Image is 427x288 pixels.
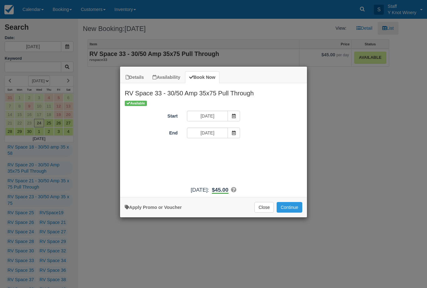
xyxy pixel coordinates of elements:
[212,187,229,194] b: $45.00
[120,83,307,194] div: Item Modal
[185,71,219,83] a: Book Now
[120,128,182,136] label: End
[120,186,307,194] div: :
[148,71,184,83] a: Availability
[191,187,208,193] span: [DATE]
[125,101,147,106] span: Available
[120,111,182,119] label: Start
[120,83,307,99] h2: RV Space 33 - 30/50 Amp 35x75 Pull Through
[122,71,148,83] a: Details
[125,205,182,210] a: Apply Voucher
[277,202,302,213] button: Add to Booking
[254,202,274,213] button: Close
